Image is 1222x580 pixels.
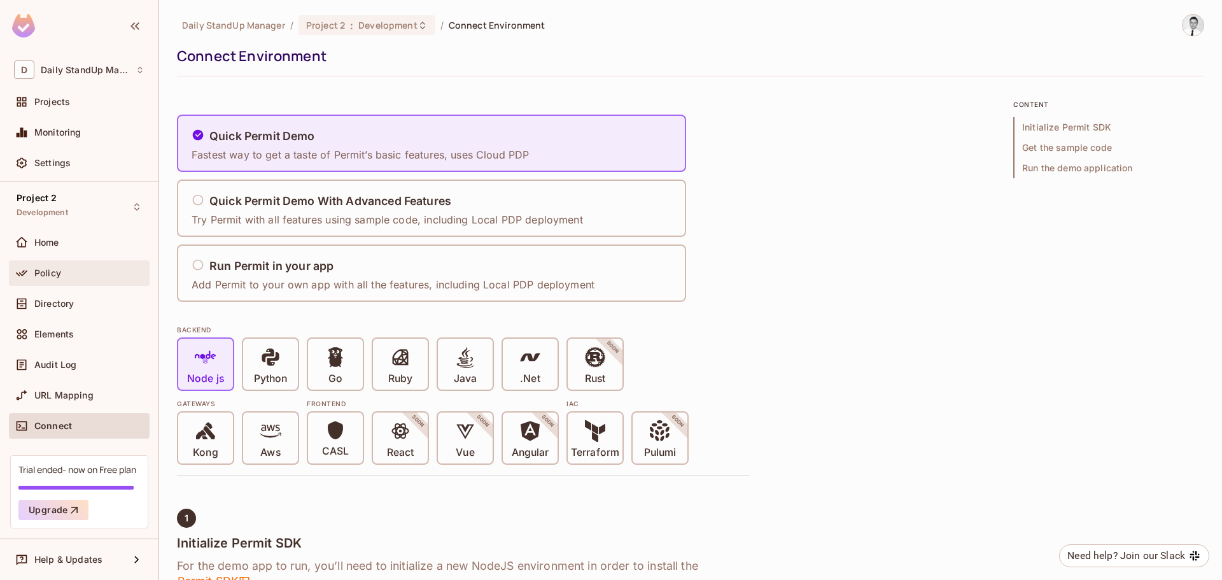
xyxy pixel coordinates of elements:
[192,278,594,292] p: Add Permit to your own app with all the features, including Local PDP deployment
[192,148,529,162] p: Fastest way to get a taste of Permit’s basic features, uses Cloud PDP
[34,390,94,400] span: URL Mapping
[187,372,224,385] p: Node js
[177,399,299,409] div: Gateways
[17,193,57,203] span: Project 2
[644,446,676,459] p: Pulumi
[349,20,354,31] span: :
[322,445,349,458] p: CASL
[585,372,605,385] p: Rust
[388,372,412,385] p: Ruby
[182,19,285,31] span: the active workspace
[254,372,287,385] p: Python
[458,397,508,446] span: SOON
[520,372,540,385] p: .Net
[306,19,345,31] span: Project 2
[209,195,451,208] h5: Quick Permit Demo With Advanced Features
[14,60,34,79] span: D
[290,19,293,31] li: /
[17,208,68,218] span: Development
[358,19,417,31] span: Development
[34,237,59,248] span: Home
[34,158,71,168] span: Settings
[34,421,72,431] span: Connect
[1067,548,1185,563] div: Need help? Join our Slack
[571,446,619,459] p: Terraform
[34,299,74,309] span: Directory
[185,513,188,523] span: 1
[328,372,342,385] p: Go
[1183,15,1204,36] img: Goran Jovanovic
[523,397,573,446] span: SOON
[209,260,334,272] h5: Run Permit in your app
[307,399,559,409] div: Frontend
[387,446,414,459] p: React
[512,446,549,459] p: Angular
[454,372,477,385] p: Java
[177,325,750,335] div: BACKEND
[1013,138,1204,158] span: Get the sample code
[34,555,102,565] span: Help & Updates
[41,65,129,75] span: Workspace: Daily StandUp Manager
[393,397,443,446] span: SOON
[34,97,70,107] span: Projects
[209,130,315,143] h5: Quick Permit Demo
[1013,99,1204,110] p: content
[449,19,545,31] span: Connect Environment
[177,46,1198,66] div: Connect Environment
[1013,117,1204,138] span: Initialize Permit SDK
[260,446,280,459] p: Aws
[456,446,474,459] p: Vue
[18,500,88,520] button: Upgrade
[12,14,35,38] img: SReyMgAAAABJRU5ErkJggg==
[588,323,638,372] span: SOON
[192,213,583,227] p: Try Permit with all features using sample code, including Local PDP deployment
[18,463,136,476] div: Trial ended- now on Free plan
[177,535,750,551] h4: Initialize Permit SDK
[34,360,76,370] span: Audit Log
[566,399,689,409] div: IAC
[440,19,444,31] li: /
[193,446,218,459] p: Kong
[34,329,74,339] span: Elements
[34,268,61,278] span: Policy
[653,397,703,446] span: SOON
[1013,158,1204,178] span: Run the demo application
[34,127,81,138] span: Monitoring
